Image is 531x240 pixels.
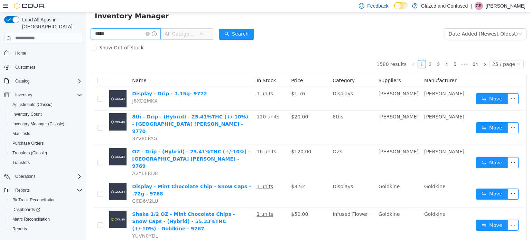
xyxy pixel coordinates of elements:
[205,199,222,205] span: $50.00
[7,148,85,158] button: Transfers (Classic)
[384,48,394,56] a: 64
[46,86,71,92] span: J6XD2MKX
[10,149,82,157] span: Transfers (Classic)
[12,207,40,212] span: Dashboards
[486,2,525,10] p: [PERSON_NAME]
[12,150,47,156] span: Transfers (Classic)
[10,100,55,109] a: Adjustments (Classic)
[59,20,63,24] i: icon: close-circle
[10,196,82,204] span: BioTrack Reconciliation
[246,66,268,71] span: Category
[19,16,82,30] span: Load All Apps in [GEOGRAPHIC_DATA]
[10,33,60,38] span: Show Out of Stock
[170,172,187,177] u: 1 units
[7,129,85,138] button: Manifests
[78,18,110,25] span: All Categories
[65,19,70,24] i: icon: info-circle
[12,91,82,99] span: Inventory
[12,121,64,127] span: Inventory Manager (Classic)
[365,48,372,56] a: 5
[421,2,468,10] p: Glazed and Confused
[46,186,72,192] span: CCD6V2LU
[421,176,432,188] button: icon: ellipsis
[10,120,82,128] span: Inventory Manager (Classic)
[46,137,164,157] a: OZ - Drip - (Hybrid) - 25.41%THC (+/-10%) - [GEOGRAPHIC_DATA] [PERSON_NAME] - 9769
[338,79,378,84] span: [PERSON_NAME]
[7,195,85,205] button: BioTrack Reconciliation
[12,217,50,222] span: Metrc Reconciliation
[10,205,82,214] span: Dashboards
[12,91,35,99] button: Inventory
[205,137,225,142] span: $120.00
[1,76,85,86] button: Catalog
[7,109,85,119] button: Inventory Count
[7,224,85,234] button: Reports
[1,172,85,181] button: Operations
[12,141,44,146] span: Purchase Orders
[12,112,42,117] span: Inventory Count
[170,137,190,142] u: 16 units
[170,66,189,71] span: In Stock
[46,221,72,227] span: YUVN0YDL
[12,63,82,71] span: Customers
[15,92,32,98] span: Inventory
[384,48,394,56] li: 64
[430,50,434,55] i: icon: down
[132,17,168,28] button: icon: searchSearch
[396,50,400,55] i: icon: right
[243,98,289,133] td: 8ths
[46,172,164,184] a: Display - Mint Chocolate Chip - Snow Caps - .72g - 9768
[432,20,436,25] i: icon: down
[10,159,82,167] span: Transfers
[7,158,85,167] button: Transfers
[475,2,483,10] div: Cody Rosenthal
[10,149,50,157] a: Transfers (Classic)
[1,48,85,58] button: Home
[394,2,409,9] input: Dark Mode
[23,136,40,153] img: OZ - Drip - (Hybrid) - 25.41%THC (+/-10%) - Denver Cole - 9769 placeholder
[10,129,82,138] span: Manifests
[7,205,85,214] a: Dashboards
[12,77,32,85] button: Catalog
[394,48,402,56] li: Next Page
[10,196,58,204] a: BioTrack Reconciliation
[325,50,329,55] i: icon: left
[46,102,162,122] a: 8th - Drip - (Hybrid) - 25.41%THC (+/-10%) - [GEOGRAPHIC_DATA] [PERSON_NAME] - 9770
[348,48,356,56] a: 3
[332,48,339,56] a: 1
[243,196,289,231] td: Infused Flower
[292,172,314,177] span: Goldkine
[471,2,472,10] p: |
[12,63,38,71] a: Customers
[15,78,29,84] span: Catalog
[10,110,82,118] span: Inventory Count
[1,62,85,72] button: Customers
[10,100,82,109] span: Adjustments (Classic)
[12,186,82,194] span: Reports
[243,75,289,98] td: Displays
[338,102,378,107] span: [PERSON_NAME]
[421,81,432,92] button: icon: ellipsis
[292,66,315,71] span: Suppliers
[15,174,36,179] span: Operations
[12,77,82,85] span: Catalog
[10,225,30,233] a: Reports
[362,17,431,27] div: Date Added (Newest-Oldest)
[12,49,29,57] a: Home
[12,226,27,232] span: Reports
[323,48,331,56] li: Previous Page
[340,48,347,56] a: 2
[10,110,45,118] a: Inventory Count
[339,48,348,56] li: 2
[390,208,421,219] button: icon: swapMove
[338,66,370,71] span: Manufacturer
[205,79,218,84] span: $1.76
[390,176,421,188] button: icon: swapMove
[367,2,388,9] span: Feedback
[12,160,30,165] span: Transfers
[170,79,187,84] u: 1 units
[292,137,332,142] span: [PERSON_NAME]
[290,48,320,56] li: 1580 results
